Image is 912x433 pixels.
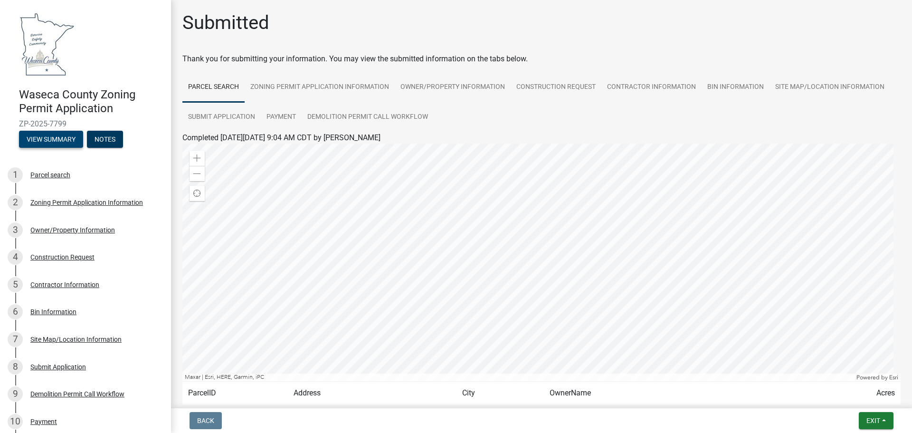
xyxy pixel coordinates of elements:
[19,88,163,115] h4: Waseca County Zoning Permit Application
[245,72,395,103] a: Zoning Permit Application Information
[288,382,456,405] td: Address
[182,102,261,133] a: Submit Application
[889,374,898,381] a: Esri
[8,386,23,402] div: 9
[544,382,827,405] td: OwnerName
[30,227,115,233] div: Owner/Property Information
[8,277,23,292] div: 5
[19,119,152,128] span: ZP-2025-7799
[190,151,205,166] div: Zoom in
[190,166,205,181] div: Zoom out
[8,304,23,319] div: 6
[854,374,901,381] div: Powered by
[87,136,123,144] wm-modal-confirm: Notes
[182,382,288,405] td: ParcelID
[182,53,901,65] div: Thank you for submitting your information. You may view the submitted information on the tabs below.
[190,412,222,429] button: Back
[8,222,23,238] div: 3
[302,102,434,133] a: Demolition Permit Call Workflow
[601,72,702,103] a: Contractor Information
[8,167,23,183] div: 1
[182,374,854,381] div: Maxar | Esri, HERE, Garmin, iPC
[8,332,23,347] div: 7
[197,417,214,424] span: Back
[866,417,880,424] span: Exit
[182,11,269,34] h1: Submitted
[19,10,75,78] img: Waseca County, Minnesota
[30,391,124,397] div: Demolition Permit Call Workflow
[87,131,123,148] button: Notes
[8,250,23,265] div: 4
[30,172,70,178] div: Parcel search
[30,199,143,206] div: Zoning Permit Application Information
[19,136,83,144] wm-modal-confirm: Summary
[702,72,769,103] a: Bin Information
[859,412,893,429] button: Exit
[30,308,76,315] div: Bin Information
[8,195,23,210] div: 2
[30,254,95,260] div: Construction Request
[30,418,57,425] div: Payment
[827,382,901,405] td: Acres
[261,102,302,133] a: Payment
[8,359,23,375] div: 8
[190,186,205,201] div: Find my location
[30,336,122,343] div: Site Map/Location Information
[19,131,83,148] button: View Summary
[30,364,86,370] div: Submit Application
[30,281,99,288] div: Contractor Information
[182,133,380,142] span: Completed [DATE][DATE] 9:04 AM CDT by [PERSON_NAME]
[8,414,23,429] div: 10
[395,72,511,103] a: Owner/Property Information
[769,72,890,103] a: Site Map/Location Information
[456,382,544,405] td: City
[511,72,601,103] a: Construction Request
[182,72,245,103] a: Parcel search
